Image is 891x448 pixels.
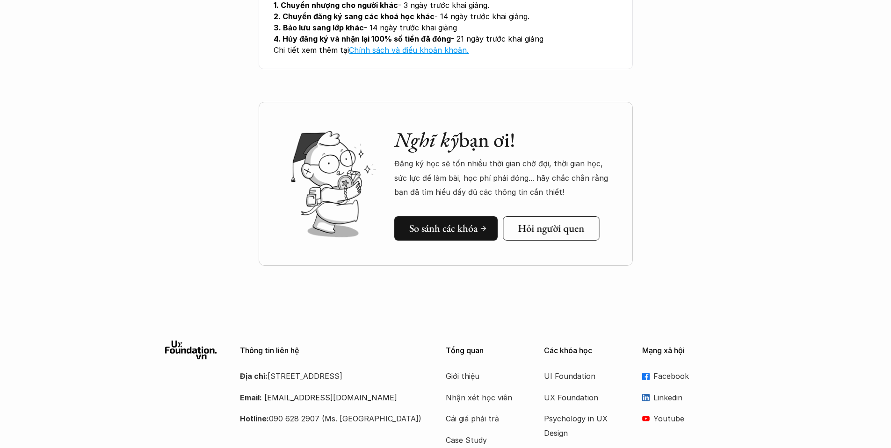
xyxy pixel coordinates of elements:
a: UX Foundation [544,391,619,405]
p: Tổng quan [446,346,530,355]
strong: 4. Hủy đăng ký và nhận lại 100% số tiền đã đóng [274,34,451,43]
a: Psychology in UX Design [544,412,619,440]
p: Linkedin [653,391,726,405]
strong: 1. Chuyển nhượng cho người khác [274,0,398,10]
a: Facebook [642,369,726,383]
a: Linkedin [642,391,726,405]
p: - 14 ngày trước khai giảng [274,22,586,33]
em: Nghĩ kỹ [394,126,459,153]
strong: 2. Chuyển đăng ký sang các khoá học khác [274,12,435,21]
h5: Hỏi người quen [518,222,584,234]
p: - 14 ngày trước khai giảng. [274,11,586,22]
p: 090 628 2907 (Ms. [GEOGRAPHIC_DATA]) [240,412,422,426]
p: Chi tiết xem thêm tại [274,44,586,56]
p: Đăng ký học sẽ tốn nhiều thời gian chờ đợi, thời gian học, sức lực để làm bài, học phí phải đóng.... [394,156,614,199]
a: Chính sách và điều khoản khoản. [349,45,469,55]
p: - 21 ngày trước khai giảng [274,33,586,44]
strong: Email: [240,393,262,402]
strong: Địa chỉ: [240,371,268,381]
a: So sánh các khóa [394,216,498,241]
a: Case Study [446,433,521,447]
a: Youtube [642,412,726,426]
p: Youtube [653,412,726,426]
a: Cái giá phải trả [446,412,521,426]
h2: bạn ơi! [394,128,614,152]
p: [STREET_ADDRESS] [240,369,422,383]
a: UI Foundation [544,369,619,383]
a: Hỏi người quen [503,216,600,241]
p: Mạng xã hội [642,346,726,355]
strong: Hotline: [240,414,269,423]
p: Facebook [653,369,726,383]
a: Nhận xét học viên [446,391,521,405]
p: Thông tin liên hệ [240,346,422,355]
a: Giới thiệu [446,369,521,383]
p: Các khóa học [544,346,628,355]
a: [EMAIL_ADDRESS][DOMAIN_NAME] [264,393,397,402]
h5: So sánh các khóa [409,222,478,234]
strong: 3. Bảo lưu sang lớp khác [274,23,364,32]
